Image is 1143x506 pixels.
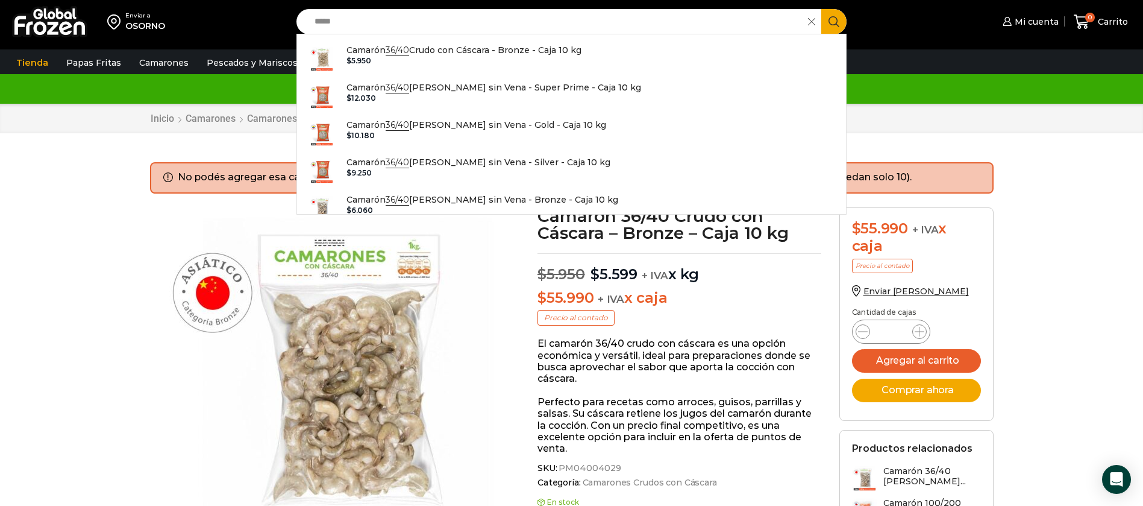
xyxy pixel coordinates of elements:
[852,220,908,237] bdi: 55.990
[150,113,175,124] a: Inicio
[386,157,409,168] strong: 36/40
[537,310,615,326] p: Precio al contado
[1012,16,1059,28] span: Mi cuenta
[346,56,351,65] span: $
[537,265,585,283] bdi: 5.950
[590,265,637,283] bdi: 5.599
[60,51,127,74] a: Papas Fritas
[1085,13,1095,22] span: 0
[852,220,981,255] div: x caja
[346,168,372,177] bdi: 9.250
[201,51,304,74] a: Pescados y Mariscos
[125,20,165,32] div: OSORNO
[297,115,847,153] a: Camarón36/40[PERSON_NAME] sin Vena - Gold - Caja 10 kg $10.180
[346,81,641,94] p: Camarón [PERSON_NAME] sin Vena - Super Prime - Caja 10 kg
[297,190,847,227] a: Camarón36/40[PERSON_NAME] sin Vena - Bronze - Caja 10 kg $6.060
[1071,8,1131,36] a: 0 Carrito
[346,206,351,215] span: $
[107,11,125,32] img: address-field-icon.svg
[297,153,847,190] a: Camarón36/40[PERSON_NAME] sin Vena - Silver - Caja 10 kg $9.250
[346,56,371,65] bdi: 5.950
[386,82,409,93] strong: 36/40
[852,308,981,317] p: Cantidad de cajas
[880,323,903,340] input: Product quantity
[537,289,593,306] bdi: 55.990
[598,293,624,305] span: + IVA
[1095,16,1128,28] span: Carrito
[1102,465,1131,494] div: Open Intercom Messenger
[883,466,981,487] h3: Camarón 36/40 [PERSON_NAME]...
[346,131,375,140] bdi: 10.180
[10,51,54,74] a: Tienda
[125,11,165,20] div: Enviar a
[863,286,969,297] span: Enviar [PERSON_NAME]
[537,207,821,241] h1: Camarón 36/40 Crudo con Cáscara – Bronze – Caja 10 kg
[537,289,821,307] p: x caja
[297,78,847,115] a: Camarón36/40[PERSON_NAME] sin Vena - Super Prime - Caja 10 kg $12.030
[537,338,821,384] p: El camarón 36/40 crudo con cáscara es una opción económica y versátil, ideal para preparaciones d...
[346,93,351,103] span: $
[346,168,351,177] span: $
[852,379,981,402] button: Comprar ahora
[590,265,600,283] span: $
[297,40,847,78] a: Camarón36/40Crudo con Cáscara - Bronze - Caja 10 kg $5.950
[537,463,821,473] span: SKU:
[581,478,717,488] a: Camarones Crudos con Cáscara
[852,259,913,273] p: Precio al contado
[852,466,981,492] a: Camarón 36/40 [PERSON_NAME]...
[185,113,236,124] a: Camarones
[346,156,610,169] p: Camarón [PERSON_NAME] sin Vena - Silver - Caja 10 kg
[386,45,409,56] strong: 36/40
[537,478,821,488] span: Categoría:
[557,463,621,473] span: PM04004029
[821,9,847,34] button: Search button
[852,443,972,454] h2: Productos relacionados
[852,286,969,297] a: Enviar [PERSON_NAME]
[386,119,409,131] strong: 36/40
[346,43,581,57] p: Camarón Crudo con Cáscara - Bronze - Caja 10 kg
[537,289,546,306] span: $
[852,220,861,237] span: $
[912,224,939,236] span: + IVA
[346,93,376,103] bdi: 12.030
[386,194,409,206] strong: 36/40
[178,171,981,185] li: No podés agregar esa cantidad de "Camarón 36/40 Crudo con Cáscara - Bronze - Caja 10 kg" al carri...
[852,349,981,373] button: Agregar al carrito
[1000,10,1059,34] a: Mi cuenta
[537,265,546,283] span: $
[346,131,351,140] span: $
[246,113,387,124] a: Camarones Crudos con Cáscara
[133,51,195,74] a: Camarones
[346,118,606,131] p: Camarón [PERSON_NAME] sin Vena - Gold - Caja 10 kg
[537,396,821,454] p: Perfecto para recetas como arroces, guisos, parrillas y salsas. Su cáscara retiene los jugos del ...
[346,193,618,206] p: Camarón [PERSON_NAME] sin Vena - Bronze - Caja 10 kg
[150,113,387,124] nav: Breadcrumb
[346,206,373,215] bdi: 6.060
[642,270,668,282] span: + IVA
[537,253,821,283] p: x kg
